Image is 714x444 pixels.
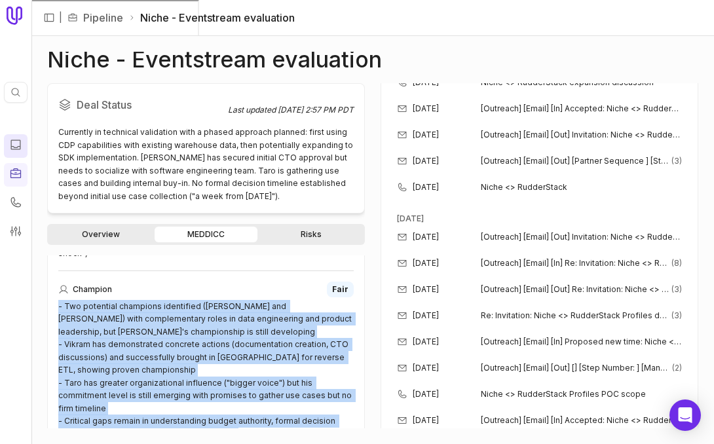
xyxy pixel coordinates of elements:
span: Niche <> RudderStack Profiles POC scope [481,389,666,399]
time: [DATE] [413,337,439,347]
span: 3 emails in thread [671,156,682,166]
span: [Outreach] [Email] [In] Re: Invitation: Niche <> RudderStack Profiles deep dive @ [DATE] 9:30am -... [481,258,669,268]
time: [DATE] [413,182,439,193]
div: Champion [58,282,354,297]
h2: Deal Status [58,94,228,115]
span: [Outreach] [Email] [Out] [Partner Sequence ] [Step Number: Step #2 (Auto Email)] [Auto] Re: Niche... [481,156,669,166]
time: [DATE] [413,258,439,268]
div: Currently in technical validation with a phased approach planned: first using CDP capabilities wi... [58,126,354,202]
time: [DATE] [413,310,439,321]
a: Pipeline [83,10,123,26]
span: 3 emails in thread [671,284,682,295]
time: [DATE] [413,415,439,426]
time: [DATE] [413,156,439,166]
div: Last updated [228,105,354,115]
time: [DATE] [413,130,439,140]
button: Expand sidebar [39,8,59,28]
h1: Niche - Eventstream evaluation [47,52,382,67]
li: Niche - Eventstream evaluation [128,10,295,26]
time: [DATE] [413,232,439,242]
span: [Outreach] [Email] [Out] Invitation: Niche <> RudderStack expansion discussion @ [DATE] 10:30am -... [481,130,682,140]
a: MEDDICC [155,227,257,242]
span: 8 emails in thread [671,258,682,268]
a: Risks [260,227,362,242]
span: [Outreach] [Email] [Out] Invitation: Niche <> RudderStack @ [DATE] 6:30am - 7:30am (PDT) ([PERSON... [481,232,682,242]
span: [Outreach] [Email] [In] Proposed new time: Niche <> RudderStack Profiles POC scope @ [DATE] 1:30p... [481,337,682,347]
span: [Outreach] [Email] [Out] Re: Invitation: Niche <> RudderStack Profiles deep dive @ [DATE] 9:30am ... [481,284,669,295]
span: 3 emails in thread [671,310,682,321]
span: Niche <> RudderStack [481,182,666,193]
span: | [59,10,62,26]
time: [DATE] [413,389,439,399]
span: Fair [332,284,348,295]
time: [DATE] 2:57 PM PDT [278,105,354,115]
a: Overview [50,227,152,242]
time: [DATE] [413,103,439,114]
span: 2 emails in thread [672,363,682,373]
span: [Outreach] [Email] [In] Accepted: Niche <> RudderStack Profiles POC scope @ [DATE] 1pm - 2pm (PDT... [481,415,682,426]
span: [Outreach] [Email] [Out] [] [Step Number: ] [Manual] Re: Accepted: Niche <> RudderStack Profiles ... [481,363,669,373]
time: [DATE] [413,284,439,295]
span: Re: Invitation: Niche <> RudderStack Profiles deep dive @ [DATE] 9:30am - 10:30am (EDT) ([PERSON_... [481,310,669,321]
time: [DATE] [413,363,439,373]
span: [Outreach] [Email] [In] Accepted: Niche <> RudderStack expansion discussion @ [DATE] 9:30am - 10a... [481,103,682,114]
time: [DATE] [397,213,424,223]
div: Open Intercom Messenger [669,399,701,431]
